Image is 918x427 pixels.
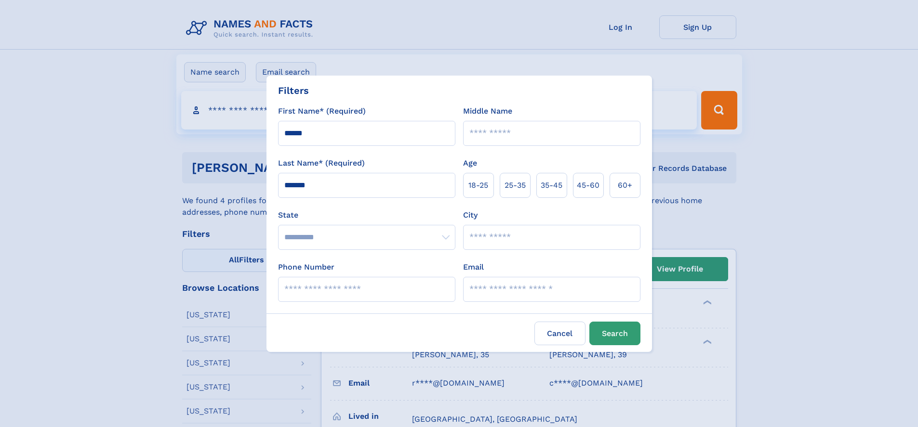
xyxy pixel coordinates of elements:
[463,209,478,221] label: City
[278,261,334,273] label: Phone Number
[534,322,585,345] label: Cancel
[468,180,488,191] span: 18‑25
[278,105,366,117] label: First Name* (Required)
[618,180,632,191] span: 60+
[541,180,562,191] span: 35‑45
[589,322,640,345] button: Search
[278,157,365,169] label: Last Name* (Required)
[577,180,599,191] span: 45‑60
[463,261,484,273] label: Email
[505,180,526,191] span: 25‑35
[278,209,455,221] label: State
[463,105,512,117] label: Middle Name
[278,83,309,98] div: Filters
[463,157,477,169] label: Age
